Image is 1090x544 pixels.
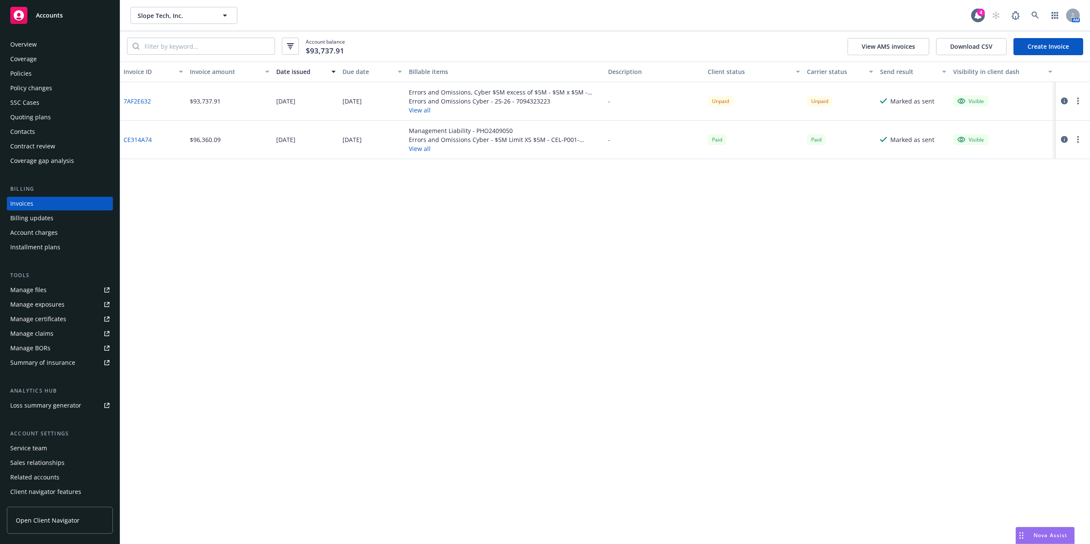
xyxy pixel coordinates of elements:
[957,97,984,105] div: Visible
[7,38,113,51] a: Overview
[190,97,221,106] div: $93,737.91
[306,45,344,56] span: $93,737.91
[339,62,405,82] button: Due date
[133,43,139,50] svg: Search
[708,67,791,76] div: Client status
[124,135,152,144] a: CE314A74
[409,135,601,144] div: Errors and Omissions Cyber - $5M Limit XS $5M - CEL-P001-8169875016-00
[1007,7,1024,24] a: Report a Bug
[7,341,113,355] a: Manage BORs
[807,134,826,145] div: Paid
[7,441,113,455] a: Service team
[409,126,601,135] div: Management Liability - PHO2409050
[10,52,37,66] div: Coverage
[10,341,50,355] div: Manage BORs
[7,356,113,370] a: Summary of insurance
[7,485,113,499] a: Client navigator features
[7,3,113,27] a: Accounts
[608,97,610,106] div: -
[1046,7,1063,24] a: Switch app
[7,185,113,193] div: Billing
[605,62,704,82] button: Description
[276,135,295,144] div: [DATE]
[10,456,65,470] div: Sales relationships
[405,62,605,82] button: Billable items
[977,9,985,16] div: 4
[343,97,362,106] div: [DATE]
[1016,527,1027,544] div: Drag to move
[7,125,113,139] a: Contacts
[708,96,733,106] div: Unpaid
[1034,532,1067,539] span: Nova Assist
[10,197,33,210] div: Invoices
[890,135,934,144] div: Marked as sent
[273,62,339,82] button: Date issued
[7,312,113,326] a: Manage certificates
[7,226,113,239] a: Account charges
[306,38,345,55] span: Account balance
[807,96,833,106] div: Unpaid
[10,298,65,311] div: Manage exposures
[186,62,273,82] button: Invoice amount
[7,240,113,254] a: Installment plans
[7,154,113,168] a: Coverage gap analysis
[7,429,113,438] div: Account settings
[7,283,113,297] a: Manage files
[124,97,151,106] a: 7AF2E632
[1027,7,1044,24] a: Search
[10,327,53,340] div: Manage claims
[1016,527,1075,544] button: Nova Assist
[10,211,53,225] div: Billing updates
[10,154,74,168] div: Coverage gap analysis
[7,96,113,109] a: SSC Cases
[987,7,1004,24] a: Start snowing
[877,62,950,82] button: Send result
[10,67,32,80] div: Policies
[7,298,113,311] a: Manage exposures
[7,399,113,412] a: Loss summary generator
[880,67,937,76] div: Send result
[950,62,1056,82] button: Visibility in client dash
[10,240,60,254] div: Installment plans
[10,470,59,484] div: Related accounts
[807,67,864,76] div: Carrier status
[7,52,113,66] a: Coverage
[10,441,47,455] div: Service team
[7,327,113,340] a: Manage claims
[343,67,393,76] div: Due date
[36,12,63,19] span: Accounts
[7,456,113,470] a: Sales relationships
[10,125,35,139] div: Contacts
[190,135,221,144] div: $96,360.09
[7,470,113,484] a: Related accounts
[10,110,51,124] div: Quoting plans
[7,211,113,225] a: Billing updates
[936,38,1007,55] button: Download CSV
[890,97,934,106] div: Marked as sent
[7,110,113,124] a: Quoting plans
[10,399,81,412] div: Loss summary generator
[276,67,326,76] div: Date issued
[138,11,212,20] span: Slope Tech, Inc.
[953,67,1043,76] div: Visibility in client dash
[16,516,80,525] span: Open Client Navigator
[10,283,47,297] div: Manage files
[848,38,929,55] button: View AMS invoices
[10,226,58,239] div: Account charges
[7,139,113,153] a: Contract review
[7,387,113,395] div: Analytics hub
[704,62,804,82] button: Client status
[130,7,237,24] button: Slope Tech, Inc.
[7,500,113,513] a: Client access
[409,88,601,97] div: Errors and Omissions, Cyber $5M excess of $5M - $5M x $5M - CEL-P001-8169875016-01
[10,356,75,370] div: Summary of insurance
[343,135,362,144] div: [DATE]
[708,134,727,145] div: Paid
[409,97,601,106] div: Errors and Omissions Cyber - 25-26 - 7094323223
[10,500,47,513] div: Client access
[608,67,701,76] div: Description
[190,67,260,76] div: Invoice amount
